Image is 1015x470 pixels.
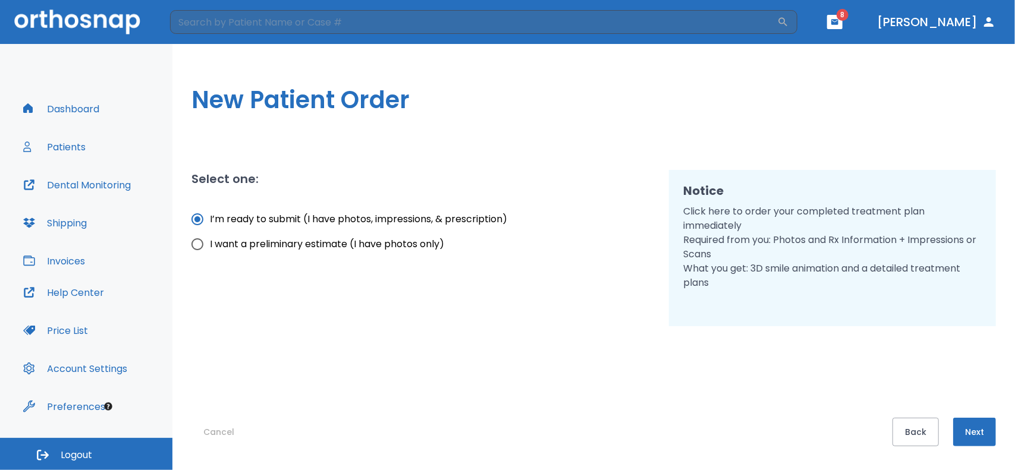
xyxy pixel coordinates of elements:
h2: Notice [683,182,982,200]
button: Patients [16,133,93,161]
button: Account Settings [16,354,134,383]
h1: New Patient Order [191,82,996,118]
button: Invoices [16,247,92,275]
span: I’m ready to submit (I have photos, impressions, & prescription) [210,212,507,226]
div: Tooltip anchor [103,401,114,412]
h2: Select one: [191,170,259,188]
button: Next [953,418,996,446]
span: Logout [61,449,92,462]
button: Dental Monitoring [16,171,138,199]
button: [PERSON_NAME] [872,11,1001,33]
button: Dashboard [16,94,106,123]
button: Preferences [16,392,112,421]
span: I want a preliminary estimate (I have photos only) [210,237,444,251]
span: 8 [837,9,849,21]
button: Cancel [191,418,246,446]
button: Help Center [16,278,111,307]
button: Shipping [16,209,94,237]
img: Orthosnap [14,10,140,34]
p: Click here to order your completed treatment plan immediately Required from you: Photos and Rx In... [683,204,982,290]
button: Price List [16,316,95,345]
input: Search by Patient Name or Case # [170,10,777,34]
button: Back [893,418,939,446]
